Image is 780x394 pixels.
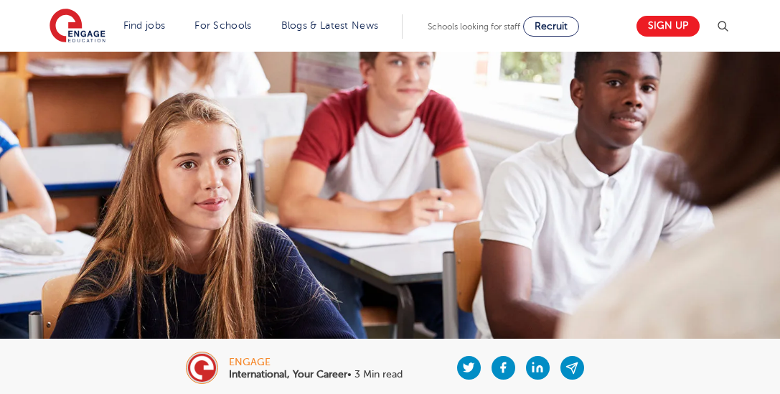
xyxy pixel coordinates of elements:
b: International, Your Career [229,369,347,380]
span: Recruit [535,21,568,32]
a: Find jobs [123,20,166,31]
a: For Schools [194,20,251,31]
a: Blogs & Latest News [281,20,379,31]
a: Recruit [523,17,579,37]
img: Engage Education [50,9,105,44]
a: Sign up [636,16,700,37]
div: engage [229,357,403,367]
span: Schools looking for staff [428,22,520,32]
p: • 3 Min read [229,370,403,380]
